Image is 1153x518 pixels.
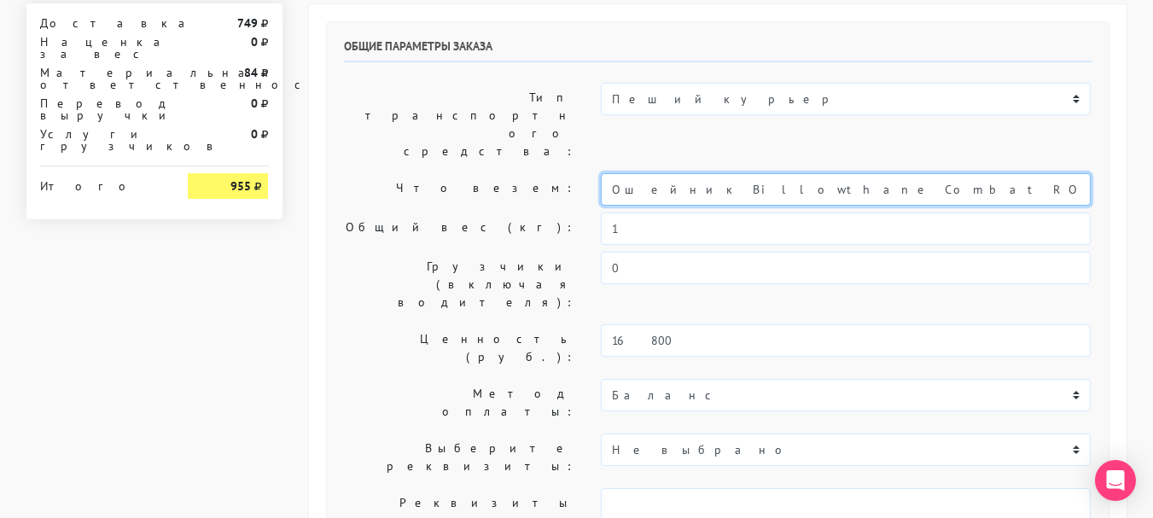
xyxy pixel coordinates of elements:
[331,434,589,481] label: Выберите реквизиты:
[331,173,589,206] label: Что везем:
[27,67,176,90] div: Материальная ответственность
[251,96,258,111] strong: 0
[331,324,589,372] label: Ценность (руб.):
[331,252,589,317] label: Грузчики (включая водителя):
[230,178,251,194] strong: 955
[1095,460,1136,501] div: Open Intercom Messenger
[27,97,176,121] div: Перевод выручки
[27,128,176,152] div: Услуги грузчиков
[237,15,258,31] strong: 749
[40,173,163,192] div: Итого
[244,65,258,80] strong: 84
[27,17,176,29] div: Доставка
[251,34,258,49] strong: 0
[27,36,176,60] div: Наценка за вес
[251,126,258,142] strong: 0
[344,39,1092,62] h6: Общие параметры заказа
[331,379,589,427] label: Метод оплаты:
[331,83,589,166] label: Тип транспортного средства:
[331,212,589,245] label: Общий вес (кг):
